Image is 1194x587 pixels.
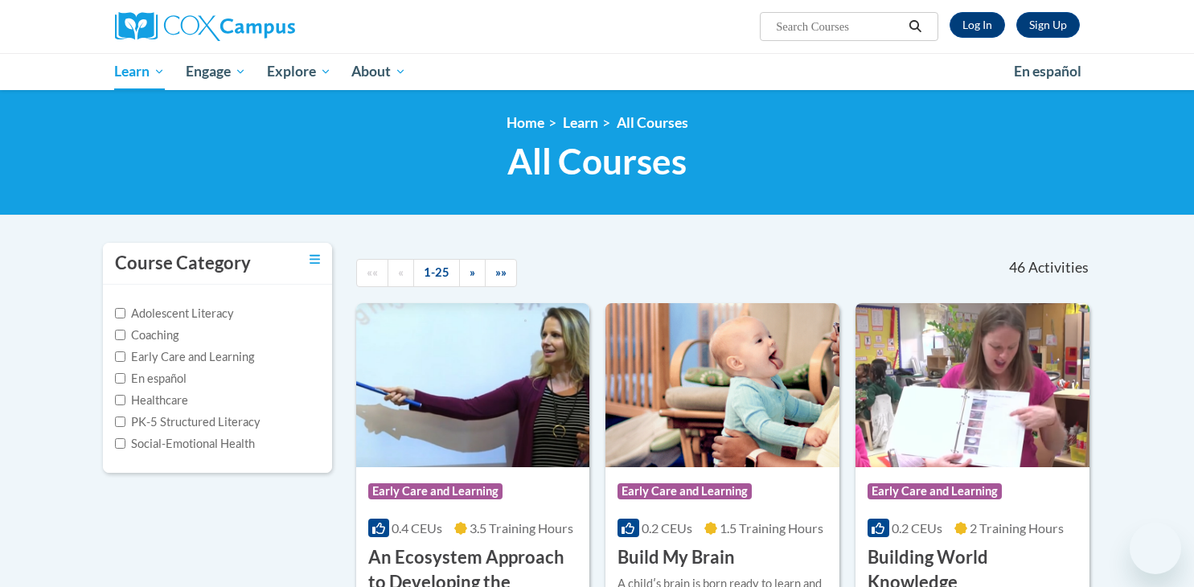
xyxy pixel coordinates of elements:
img: Course Logo [605,303,839,467]
span: Explore [267,62,331,81]
span: Engage [186,62,246,81]
a: All Courses [617,114,688,131]
span: 2 Training Hours [970,520,1064,536]
span: «« [367,265,378,279]
span: All Courses [507,140,687,183]
a: End [485,259,517,287]
h3: Course Category [115,251,251,276]
a: Begining [356,259,388,287]
input: Checkbox for Options [115,330,125,340]
label: Healthcare [115,392,188,409]
a: En español [1003,55,1092,88]
a: About [341,53,416,90]
span: 0.2 CEUs [892,520,942,536]
label: PK-5 Structured Literacy [115,413,261,431]
span: Activities [1028,259,1089,277]
input: Checkbox for Options [115,395,125,405]
iframe: Button to launch messaging window [1130,523,1181,574]
label: Adolescent Literacy [115,305,234,322]
span: » [470,265,475,279]
span: Early Care and Learning [868,483,1002,499]
a: Learn [563,114,598,131]
span: About [351,62,406,81]
button: Search [903,17,927,36]
label: Coaching [115,326,178,344]
input: Checkbox for Options [115,438,125,449]
a: Register [1016,12,1080,38]
img: Course Logo [356,303,590,467]
h3: Build My Brain [618,545,735,570]
span: 46 [1009,259,1025,277]
input: Checkbox for Options [115,351,125,362]
span: 3.5 Training Hours [470,520,573,536]
div: Main menu [91,53,1104,90]
label: En español [115,370,187,388]
input: Checkbox for Options [115,417,125,427]
input: Checkbox for Options [115,373,125,384]
span: Learn [114,62,165,81]
input: Search Courses [774,17,903,36]
input: Checkbox for Options [115,308,125,318]
label: Early Care and Learning [115,348,254,366]
a: 1-25 [413,259,460,287]
img: Cox Campus [115,12,295,41]
img: Course Logo [855,303,1089,467]
a: Toggle collapse [310,251,320,269]
a: Home [507,114,544,131]
a: Engage [175,53,256,90]
span: 1.5 Training Hours [720,520,823,536]
a: Log In [950,12,1005,38]
a: Next [459,259,486,287]
span: 0.4 CEUs [392,520,442,536]
span: En español [1014,63,1081,80]
span: « [398,265,404,279]
a: Cox Campus [115,12,421,41]
a: Explore [256,53,342,90]
span: 0.2 CEUs [642,520,692,536]
label: Social-Emotional Health [115,435,255,453]
a: Learn [105,53,176,90]
span: Early Care and Learning [618,483,752,499]
a: Previous [388,259,414,287]
span: »» [495,265,507,279]
span: Early Care and Learning [368,483,503,499]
